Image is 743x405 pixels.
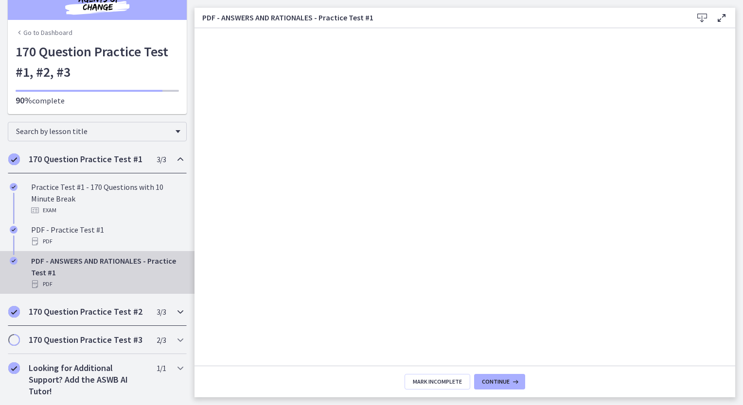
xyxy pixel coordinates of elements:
div: PDF [31,236,183,247]
i: Completed [10,183,18,191]
h2: 170 Question Practice Test #1 [29,153,147,165]
button: Mark Incomplete [405,374,470,389]
i: Completed [8,306,20,318]
div: PDF - ANSWERS AND RATIONALES - Practice Test #1 [31,255,183,290]
div: PDF - Practice Test #1 [31,224,183,247]
div: Practice Test #1 - 170 Questions with 10 Minute Break [31,181,183,216]
i: Completed [8,153,20,165]
span: 1 / 1 [157,362,166,374]
span: 2 / 3 [157,334,166,346]
span: Continue [482,378,510,386]
h1: 170 Question Practice Test #1, #2, #3 [16,41,179,82]
button: Continue [474,374,525,389]
i: Completed [10,226,18,234]
div: Exam [31,204,183,216]
span: Mark Incomplete [413,378,462,386]
span: 90% [16,95,32,106]
h2: 170 Question Practice Test #2 [29,306,147,318]
i: Completed [8,362,20,374]
span: Search by lesson title [16,126,171,136]
h2: Looking for Additional Support? Add the ASWB AI Tutor! [29,362,147,397]
i: Completed [10,257,18,265]
span: 3 / 3 [157,153,166,165]
div: Search by lesson title [8,122,187,141]
p: complete [16,95,179,106]
span: 3 / 3 [157,306,166,318]
h3: PDF - ANSWERS AND RATIONALES - Practice Test #1 [202,12,677,23]
div: PDF [31,278,183,290]
a: Go to Dashboard [16,28,72,37]
h2: 170 Question Practice Test #3 [29,334,147,346]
